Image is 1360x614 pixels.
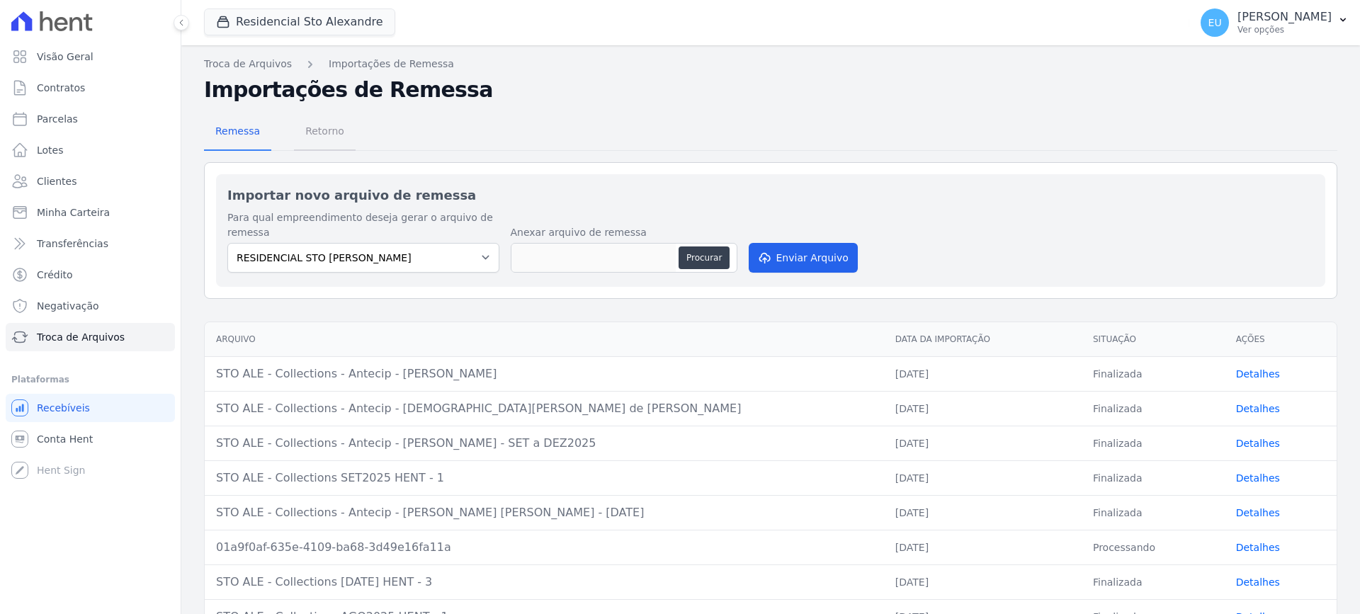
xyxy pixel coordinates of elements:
th: Data da Importação [884,322,1082,357]
nav: Tab selector [204,114,356,151]
span: Minha Carteira [37,205,110,220]
span: Visão Geral [37,50,93,64]
a: Transferências [6,229,175,258]
span: Transferências [37,237,108,251]
a: Contratos [6,74,175,102]
td: Finalizada [1082,426,1225,460]
div: STO ALE - Collections - Antecip - [PERSON_NAME] [216,365,873,382]
a: Troca de Arquivos [6,323,175,351]
a: Detalhes [1236,472,1280,484]
span: Crédito [37,268,73,282]
button: Procurar [679,246,730,269]
p: [PERSON_NAME] [1237,10,1332,24]
td: Finalizada [1082,391,1225,426]
h2: Importações de Remessa [204,77,1337,103]
td: [DATE] [884,460,1082,495]
td: [DATE] [884,391,1082,426]
td: [DATE] [884,530,1082,564]
a: Detalhes [1236,507,1280,518]
th: Arquivo [205,322,884,357]
td: [DATE] [884,356,1082,391]
td: Finalizada [1082,460,1225,495]
td: Finalizada [1082,495,1225,530]
a: Detalhes [1236,576,1280,588]
th: Ações [1225,322,1337,357]
a: Visão Geral [6,42,175,71]
button: EU [PERSON_NAME] Ver opções [1189,3,1360,42]
a: Crédito [6,261,175,289]
a: Recebíveis [6,394,175,422]
div: STO ALE - Collections [DATE] HENT - 3 [216,574,873,591]
button: Residencial Sto Alexandre [204,8,395,35]
div: STO ALE - Collections - Antecip - [PERSON_NAME] [PERSON_NAME] - [DATE] [216,504,873,521]
div: 01a9f0af-635e-4109-ba68-3d49e16fa11a [216,539,873,556]
td: [DATE] [884,426,1082,460]
div: STO ALE - Collections - Antecip - [PERSON_NAME] - SET a DEZ2025 [216,435,873,452]
a: Detalhes [1236,542,1280,553]
button: Enviar Arquivo [749,243,858,273]
span: Clientes [37,174,76,188]
h2: Importar novo arquivo de remessa [227,186,1314,205]
a: Troca de Arquivos [204,57,292,72]
span: Remessa [207,117,268,145]
a: Remessa [204,114,271,151]
td: Finalizada [1082,356,1225,391]
nav: Breadcrumb [204,57,1337,72]
td: Finalizada [1082,564,1225,599]
span: Negativação [37,299,99,313]
td: Processando [1082,530,1225,564]
p: Ver opções [1237,24,1332,35]
span: Troca de Arquivos [37,330,125,344]
label: Para qual empreendimento deseja gerar o arquivo de remessa [227,210,499,240]
a: Parcelas [6,105,175,133]
span: Recebíveis [37,401,90,415]
div: STO ALE - Collections SET2025 HENT - 1 [216,470,873,487]
a: Detalhes [1236,368,1280,380]
a: Detalhes [1236,403,1280,414]
span: Contratos [37,81,85,95]
span: Lotes [37,143,64,157]
td: [DATE] [884,564,1082,599]
a: Lotes [6,136,175,164]
div: STO ALE - Collections - Antecip - [DEMOGRAPHIC_DATA][PERSON_NAME] de [PERSON_NAME] [216,400,873,417]
span: EU [1208,18,1222,28]
a: Conta Hent [6,425,175,453]
a: Clientes [6,167,175,195]
a: Minha Carteira [6,198,175,227]
label: Anexar arquivo de remessa [511,225,737,240]
td: [DATE] [884,495,1082,530]
a: Negativação [6,292,175,320]
span: Retorno [297,117,353,145]
a: Retorno [294,114,356,151]
th: Situação [1082,322,1225,357]
span: Parcelas [37,112,78,126]
span: Conta Hent [37,432,93,446]
a: Detalhes [1236,438,1280,449]
div: Plataformas [11,371,169,388]
a: Importações de Remessa [329,57,454,72]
